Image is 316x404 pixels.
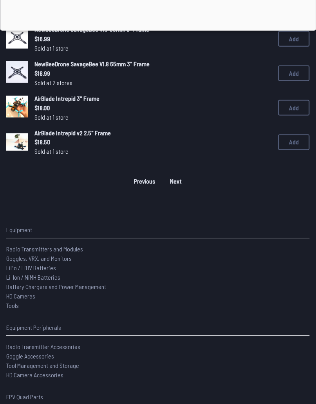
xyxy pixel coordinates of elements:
[278,66,310,81] button: Add
[34,69,266,78] span: $16.99
[34,128,266,138] a: AirBlade Intrepid v2 2.5" Frame
[6,393,310,402] p: FPV Quad Parts
[34,103,266,113] span: $18.00
[6,246,83,253] span: Radio Transmitters and Modules
[34,78,266,87] span: Sold at 2 stores
[6,343,80,351] span: Radio Transmitter Accessories
[6,27,28,51] a: image
[34,44,266,53] span: Sold at 1 store
[6,254,310,264] a: Goggles, VRX, and Monitors
[6,264,56,272] span: LiPo / LiHV Batteries
[6,292,310,301] a: HD Cameras
[34,95,99,102] span: AirBlade Intrepid 3" Frame
[34,113,266,122] span: Sold at 1 store
[6,264,310,273] a: LiPo / LiHV Batteries
[278,135,310,150] button: Add
[34,60,150,67] span: NewBeeDrone SavageBee V1.8 65mm 3" Frame
[6,245,310,254] a: Radio Transmitters and Modules
[6,61,28,86] a: image
[34,129,111,136] span: AirBlade Intrepid v2 2.5" Frame
[6,302,19,309] span: Tools
[6,323,310,333] p: Equipment Peripherals
[6,362,79,369] span: Tool Management and Storage
[6,27,28,49] img: image
[6,274,60,281] span: Li-Ion / NiMH Batteries
[6,282,310,292] a: Battery Chargers and Power Management
[278,31,310,47] button: Add
[6,255,72,262] span: Goggles, VRX, and Monitors
[170,178,182,185] span: Next
[6,352,310,361] a: Goggle Accessories
[34,94,266,103] a: AirBlade Intrepid 3" Frame
[6,371,310,380] a: HD Camera Accessories
[6,273,310,282] a: Li-Ion / NiMH Batteries
[164,175,189,188] button: Next
[34,138,266,147] span: $18.50
[34,59,266,69] a: NewBeeDrone SavageBee V1.8 65mm 3" Frame
[34,147,266,157] span: Sold at 1 store
[278,100,310,116] button: Add
[6,226,310,235] p: Equipment
[6,293,35,300] span: HD Cameras
[6,353,54,360] span: Goggle Accessories
[6,283,106,291] span: Battery Chargers and Power Management
[6,61,28,83] img: image
[6,133,28,151] img: image
[6,301,310,311] a: Tools
[6,96,28,120] a: image
[6,96,28,118] img: image
[34,34,266,44] span: $16.99
[6,371,63,379] span: HD Camera Accessories
[6,342,310,352] a: Radio Transmitter Accessories
[6,131,28,153] a: image
[6,361,310,371] a: Tool Management and Storage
